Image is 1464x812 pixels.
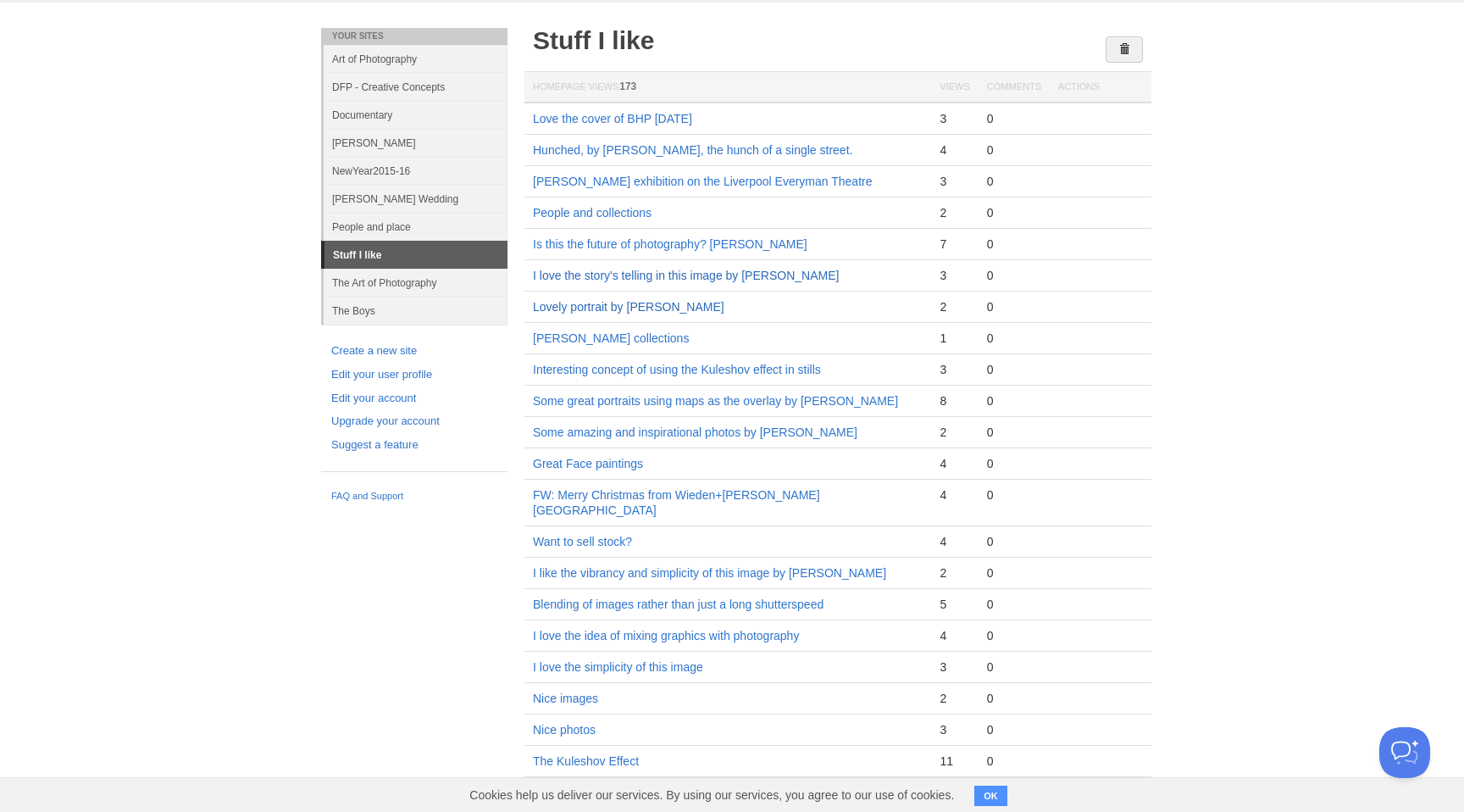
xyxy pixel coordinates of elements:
a: Create a new site [331,342,497,360]
div: 2 [940,205,969,220]
div: 3 [940,268,969,283]
a: Edit your user profile [331,366,497,384]
a: [PERSON_NAME] exhibition on the Liverpool Everyman Theatre [533,175,873,188]
div: 0 [987,331,1041,346]
div: 2 [940,691,969,706]
div: 0 [987,754,1041,769]
a: Art of Photography [324,45,507,73]
div: 4 [940,534,969,549]
a: Stuff I like [533,26,654,54]
div: 5 [940,597,969,612]
div: 0 [987,487,1041,503]
a: Interesting concept of using the Kuleshov effect in stills [533,363,821,376]
div: 3 [940,362,969,377]
div: 0 [987,565,1041,581]
a: Stuff I like [324,242,507,269]
div: 4 [940,487,969,503]
div: 2 [940,565,969,581]
div: 0 [987,691,1041,706]
a: [PERSON_NAME] Wedding [324,185,507,213]
th: Comments [979,72,1050,103]
div: 3 [940,722,969,737]
div: 8 [940,393,969,409]
a: I like the vibrancy and simplicity of this image by [PERSON_NAME] [533,566,886,580]
a: I love the simplicity of this image [533,660,703,674]
a: Nice photos [533,723,596,737]
a: Want to sell stock? [533,535,632,548]
a: FW: Merry Christmas from Wieden+[PERSON_NAME][GEOGRAPHIC_DATA] [533,488,820,517]
a: Some amazing and inspirational photos by [PERSON_NAME] [533,425,857,439]
a: People and place [324,213,507,241]
div: 7 [940,236,969,252]
a: Blending of images rather than just a long shutterspeed [533,598,823,611]
div: 0 [987,628,1041,643]
a: Lovely portrait by [PERSON_NAME] [533,300,724,314]
a: Edit your account [331,390,497,408]
a: [PERSON_NAME] [324,129,507,157]
a: DFP - Creative Concepts [324,73,507,101]
a: Love the cover of BHP [DATE] [533,112,692,125]
div: 0 [987,299,1041,314]
button: OK [974,786,1007,806]
a: The Boys [324,297,507,325]
li: Your Sites [321,28,507,45]
a: Nice images [533,692,598,705]
div: 0 [987,111,1041,126]
iframe: Help Scout Beacon - Open [1379,727,1430,778]
th: Actions [1050,72,1151,103]
a: The Art of Photography [324,269,507,297]
a: [PERSON_NAME] collections [533,331,689,345]
a: People and collections [533,206,652,220]
a: The Kuleshov Effect [533,754,639,768]
div: 0 [987,205,1041,220]
div: 2 [940,425,969,440]
a: Hunched, by [PERSON_NAME], the hunch of a single street. [533,143,852,157]
div: 3 [940,111,969,126]
a: I love the idea of mixing graphics with photography [533,629,799,642]
th: Views [931,72,978,103]
th: Homepage Views [524,72,931,103]
div: 4 [940,456,969,471]
div: 3 [940,174,969,189]
div: 0 [987,236,1041,252]
div: 0 [987,268,1041,283]
span: 173 [619,81,636,92]
div: 0 [987,393,1041,409]
div: 0 [987,722,1041,737]
a: NewYear2015-16 [324,157,507,185]
div: 0 [987,456,1041,471]
div: 0 [987,362,1041,377]
a: Great Face paintings [533,457,643,470]
span: Cookies help us deliver our services. By using our services, you agree to our use of cookies. [452,778,971,812]
div: 4 [940,628,969,643]
div: 11 [940,754,969,769]
div: 0 [987,425,1041,440]
div: 3 [940,659,969,675]
div: 1 [940,331,969,346]
a: Suggest a feature [331,437,497,454]
div: 2 [940,299,969,314]
div: 4 [940,142,969,158]
a: Some great portraits using maps as the overlay by [PERSON_NAME] [533,394,898,408]
a: I love the story's telling in this image by [PERSON_NAME] [533,269,839,282]
a: Upgrade your account [331,413,497,431]
div: 0 [987,534,1041,549]
div: 0 [987,174,1041,189]
div: 0 [987,659,1041,675]
a: Is this the future of photography? [PERSON_NAME] [533,237,807,251]
a: FAQ and Support [331,489,497,504]
div: 0 [987,597,1041,612]
div: 0 [987,142,1041,158]
a: Documentary [324,101,507,129]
